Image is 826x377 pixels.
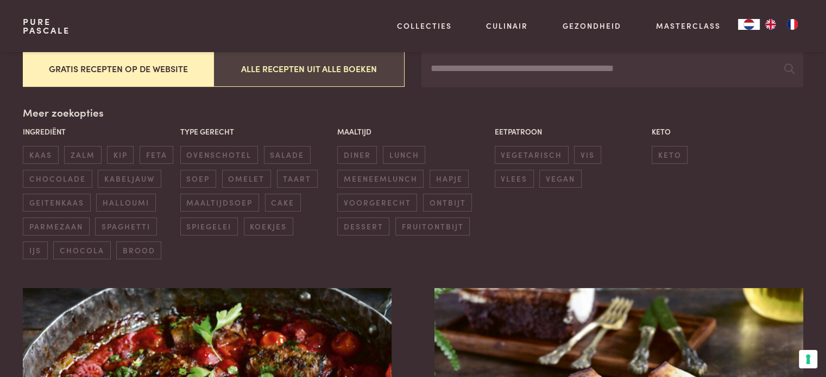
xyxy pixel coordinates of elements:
[180,126,332,137] p: Type gerecht
[264,146,311,164] span: salade
[180,146,258,164] span: ovenschotel
[656,20,721,31] a: Masterclass
[96,194,155,212] span: halloumi
[23,194,90,212] span: geitenkaas
[495,146,569,164] span: vegetarisch
[738,19,803,30] aside: Language selected: Nederlands
[563,20,621,31] a: Gezondheid
[244,218,293,235] span: koekjes
[337,218,389,235] span: dessert
[337,170,424,188] span: meeneemlunch
[652,146,688,164] span: keto
[738,19,760,30] a: NL
[95,218,156,235] span: spaghetti
[23,17,70,35] a: PurePascale
[397,20,452,31] a: Collecties
[423,194,472,212] span: ontbijt
[760,19,803,30] ul: Language list
[140,146,173,164] span: feta
[116,241,161,259] span: brood
[395,218,470,235] span: fruitontbijt
[495,170,534,188] span: vlees
[337,146,377,164] span: diner
[265,194,301,212] span: cake
[213,50,404,87] button: Alle recepten uit alle boeken
[799,350,817,368] button: Uw voorkeuren voor toestemming voor trackingtechnologieën
[98,170,161,188] span: kabeljauw
[539,170,581,188] span: vegan
[760,19,781,30] a: EN
[64,146,101,164] span: zalm
[277,170,318,188] span: taart
[337,126,489,137] p: Maaltijd
[180,170,216,188] span: soep
[23,170,92,188] span: chocolade
[107,146,134,164] span: kip
[337,194,417,212] span: voorgerecht
[781,19,803,30] a: FR
[652,126,803,137] p: Keto
[23,50,213,87] button: Gratis recepten op de website
[23,146,58,164] span: kaas
[495,126,646,137] p: Eetpatroon
[180,218,238,235] span: spiegelei
[222,170,271,188] span: omelet
[383,146,425,164] span: lunch
[430,170,469,188] span: hapje
[574,146,601,164] span: vis
[180,194,259,212] span: maaltijdsoep
[23,241,47,259] span: ijs
[738,19,760,30] div: Language
[23,218,89,235] span: parmezaan
[23,126,174,137] p: Ingrediënt
[486,20,528,31] a: Culinair
[53,241,110,259] span: chocola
